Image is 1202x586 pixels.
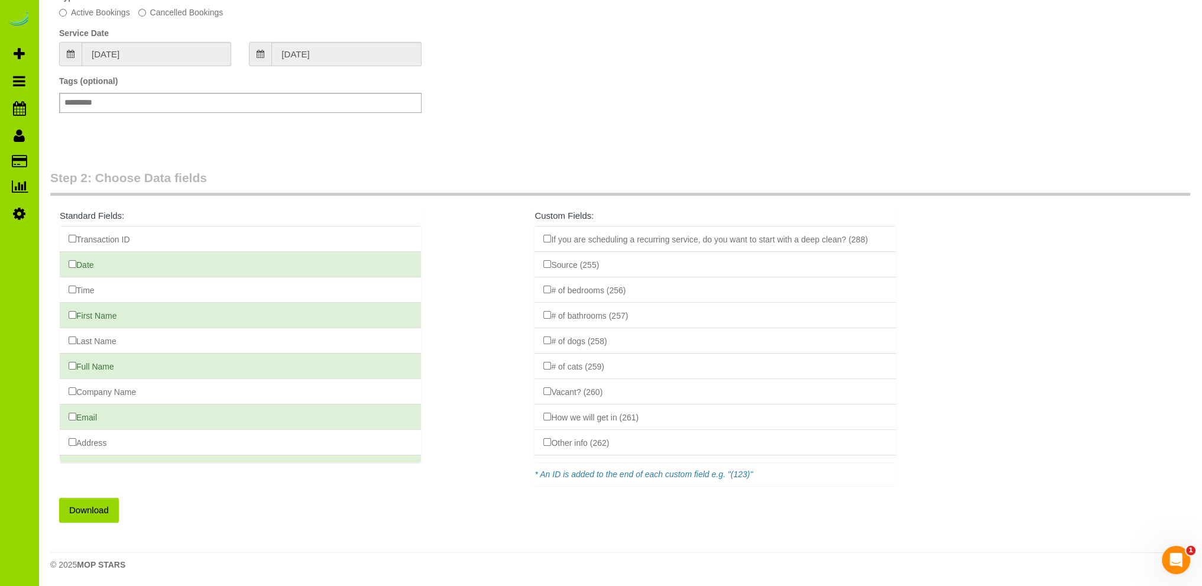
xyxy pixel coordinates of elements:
[60,455,421,481] li: City
[50,559,1190,571] div: © 2025
[60,353,421,379] li: Full Name
[60,277,421,303] li: Time
[534,211,896,221] h4: Custom Fields:
[50,169,1190,196] legend: Step 2: Choose Data fields
[59,75,118,87] label: Tags (optional)
[534,455,896,481] li: Other date options (263)
[534,328,896,354] li: # of dogs (258)
[534,470,753,479] em: * An ID is added to the end of each custom field e.g. "(123)"
[7,12,31,28] img: Automaid Logo
[59,9,67,17] input: Active Bookings
[82,42,231,66] input: From
[59,27,109,39] label: Service Date
[60,404,421,430] li: Email
[534,302,896,328] li: # of bathrooms (257)
[1162,546,1190,574] iframe: Intercom live chat
[60,302,421,328] li: First Name
[77,560,125,569] strong: MOP STARS
[60,226,421,252] li: Transaction ID
[60,378,421,404] li: Company Name
[60,251,421,277] li: Date
[534,226,896,252] li: If you are scheduling a recurring service, do you want to start with a deep clean? (288)
[60,211,421,221] h4: Standard Fields:
[60,328,421,354] li: Last Name
[138,9,146,17] input: Cancelled Bookings
[534,404,896,430] li: How we will get in (261)
[1186,546,1195,555] span: 1
[534,251,896,277] li: Source (255)
[59,7,130,18] label: Active Bookings
[534,378,896,404] li: Vacant? (260)
[534,277,896,303] li: # of bedrooms (256)
[60,429,421,455] li: Address
[138,7,223,18] label: Cancelled Bookings
[271,42,421,66] input: To
[59,498,119,523] button: Download
[534,353,896,379] li: # of cats (259)
[534,429,896,455] li: Other info (262)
